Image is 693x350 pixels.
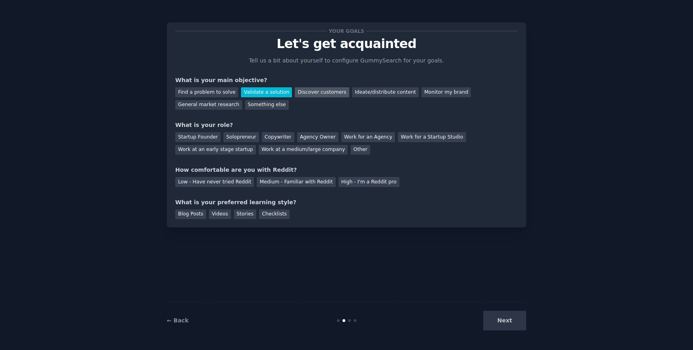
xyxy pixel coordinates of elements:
div: Low - Have never tried Reddit [175,177,254,187]
div: Work at an early stage startup [175,145,256,155]
div: Work for a Startup Studio [398,132,466,142]
span: Your goals [327,27,366,35]
div: What is your preferred learning style? [175,198,518,207]
div: Something else [245,100,289,110]
div: Blog Posts [175,209,206,219]
div: High - I'm a Reddit pro [338,177,399,187]
p: Let's get acquainted [175,37,518,51]
div: Startup Founder [175,132,221,142]
a: ← Back [167,317,188,324]
div: Find a problem to solve [175,87,238,97]
div: Copywriter [262,132,294,142]
div: Monitor my brand [421,87,471,97]
div: Videos [209,209,231,219]
div: What is your role? [175,121,518,129]
div: Other [351,145,370,155]
div: Work at a medium/large company [259,145,348,155]
div: What is your main objective? [175,76,518,84]
div: Validate a solution [241,87,292,97]
div: How comfortable are you with Reddit? [175,166,518,174]
p: Tell us a bit about yourself to configure GummySearch for your goals. [245,56,448,65]
div: Work for an Agency [341,132,395,142]
div: Ideate/distribute content [352,87,419,97]
div: Checklists [259,209,290,219]
div: Discover customers [295,87,349,97]
div: General market research [175,100,242,110]
div: Solopreneur [223,132,259,142]
div: Agency Owner [297,132,338,142]
div: Stories [234,209,256,219]
div: Medium - Familiar with Reddit [257,177,335,187]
